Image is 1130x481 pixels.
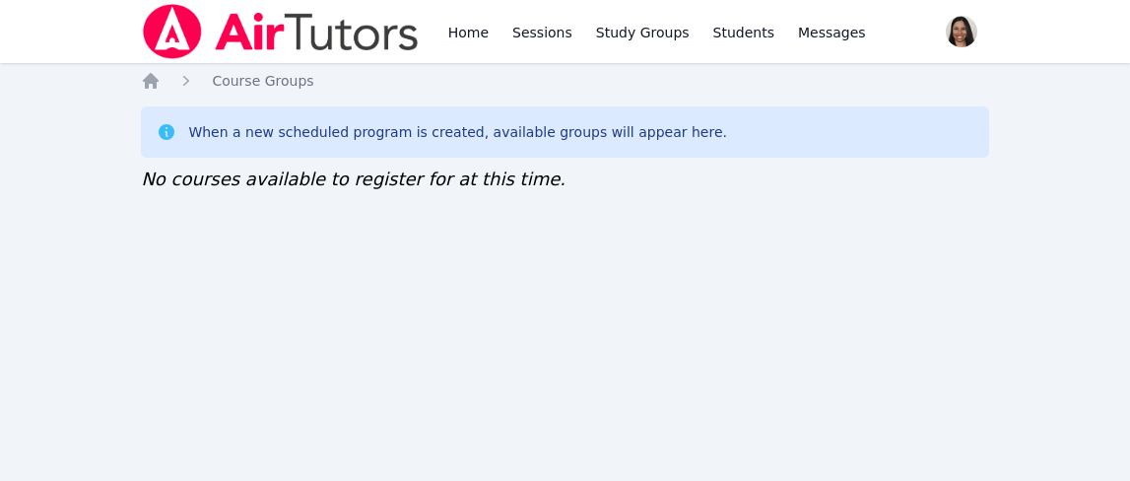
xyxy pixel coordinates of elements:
div: When a new scheduled program is created, available groups will appear here. [188,122,727,142]
span: No courses available to register for at this time. [141,169,565,189]
nav: Breadcrumb [141,71,988,91]
img: Air Tutors [141,4,420,59]
span: Messages [798,23,866,42]
a: Course Groups [212,71,313,91]
span: Course Groups [212,73,313,89]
